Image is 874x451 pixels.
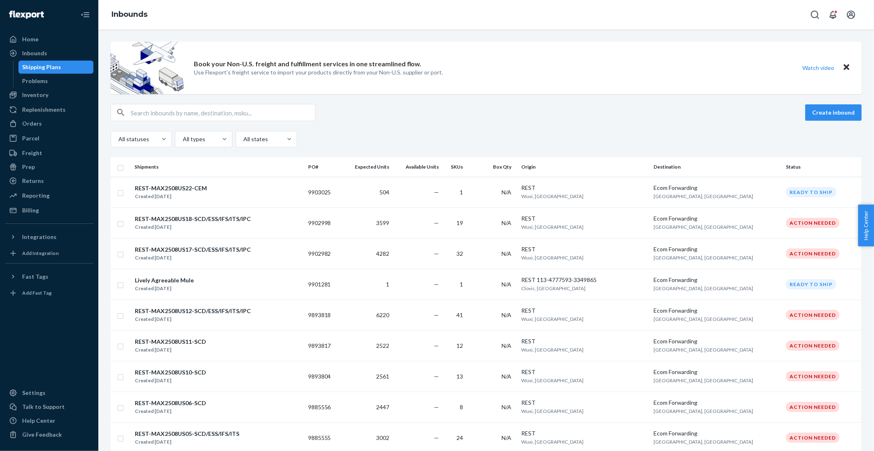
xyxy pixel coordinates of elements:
div: REST [521,337,647,345]
td: 9902998 [305,207,342,238]
span: N/A [502,342,511,349]
div: REST-MAX2508US05-SCD/ESS/IFS/ITS [135,430,239,438]
div: Help Center [22,417,55,425]
span: 3599 [376,219,389,226]
span: Help Center [858,205,874,246]
div: Action Needed [786,371,840,381]
button: Open notifications [825,7,841,23]
div: REST-MAX2508US11-SCD [135,338,206,346]
p: Book your Non-U.S. freight and fulfillment services in one streamlined flow. [194,59,422,69]
div: Action Needed [786,433,840,443]
span: 2561 [376,373,389,380]
div: Ecom Forwarding [654,307,779,315]
div: Talk to Support [22,403,65,411]
div: REST-MAX2508US22-CEM [135,184,207,192]
button: Close Navigation [77,7,93,23]
th: Status [783,157,862,177]
a: Shipping Plans [18,61,94,74]
div: Created [DATE] [135,438,239,446]
a: Settings [5,386,93,399]
span: N/A [502,219,511,226]
div: Returns [22,177,44,185]
span: [GEOGRAPHIC_DATA], [GEOGRAPHIC_DATA] [654,224,753,230]
span: N/A [502,250,511,257]
div: Action Needed [786,248,840,259]
p: Use Flexport’s freight service to import your products directly from your Non-U.S. supplier or port. [194,68,443,77]
span: 4282 [376,250,389,257]
div: Inventory [22,91,48,99]
div: REST-MAX2508US17-SCD/ESS/IFS/ITS/IPC [135,246,251,254]
div: Ecom Forwarding [654,429,779,437]
div: Ecom Forwarding [654,276,779,284]
div: Home [22,35,39,43]
div: Ecom Forwarding [654,245,779,253]
div: REST 113-4777593-3349865 [521,276,647,284]
th: Destination [650,157,783,177]
a: Reporting [5,189,93,202]
span: Wuxi, [GEOGRAPHIC_DATA] [521,408,583,414]
span: Wuxi, [GEOGRAPHIC_DATA] [521,347,583,353]
div: Give Feedback [22,431,62,439]
a: Inbounds [111,10,148,19]
div: Reporting [22,192,50,200]
div: REST [521,399,647,407]
span: 8 [460,404,463,410]
div: Ecom Forwarding [654,214,779,223]
div: Settings [22,389,45,397]
div: Created [DATE] [135,346,206,354]
span: 41 [456,311,463,318]
span: — [434,189,439,196]
div: REST [521,214,647,223]
div: Ready to ship [786,187,836,197]
div: REST-MAX2508US12-SCD/ESS/IFS/ITS/IPC [135,307,251,315]
span: Wuxi, [GEOGRAPHIC_DATA] [521,224,583,230]
div: Freight [22,149,42,157]
a: Freight [5,147,93,160]
span: Wuxi, [GEOGRAPHIC_DATA] [521,377,583,383]
div: Action Needed [786,341,840,351]
span: — [434,311,439,318]
div: Created [DATE] [135,407,206,415]
div: Replenishments [22,106,66,114]
th: PO# [305,157,342,177]
div: Action Needed [786,402,840,412]
div: Ecom Forwarding [654,399,779,407]
span: [GEOGRAPHIC_DATA], [GEOGRAPHIC_DATA] [654,377,753,383]
a: Prep [5,160,93,174]
a: Home [5,33,93,46]
th: Origin [518,157,650,177]
span: 32 [456,250,463,257]
span: — [434,342,439,349]
span: 1 [460,281,463,288]
div: Ecom Forwarding [654,337,779,345]
span: [GEOGRAPHIC_DATA], [GEOGRAPHIC_DATA] [654,439,753,445]
span: [GEOGRAPHIC_DATA], [GEOGRAPHIC_DATA] [654,347,753,353]
ol: breadcrumbs [105,3,154,27]
div: Created [DATE] [135,377,206,385]
div: REST-MAX2508US06-SCD [135,399,206,407]
td: 9902982 [305,238,342,269]
span: [GEOGRAPHIC_DATA], [GEOGRAPHIC_DATA] [654,193,753,199]
div: Add Integration [22,250,59,257]
th: Shipments [131,157,305,177]
th: Available Units [393,157,442,177]
input: All types [182,135,183,143]
button: Open account menu [843,7,859,23]
a: Replenishments [5,103,93,116]
span: [GEOGRAPHIC_DATA], [GEOGRAPHIC_DATA] [654,316,753,322]
div: REST [521,368,647,376]
input: All states [243,135,243,143]
button: Close [841,62,852,74]
div: Created [DATE] [135,284,194,293]
span: 2447 [376,404,389,410]
div: Problems [23,77,48,85]
span: 12 [456,342,463,349]
a: Parcel [5,132,93,145]
span: Clovis, [GEOGRAPHIC_DATA] [521,285,586,291]
a: Add Integration [5,247,93,260]
div: REST [521,245,647,253]
a: Help Center [5,414,93,427]
span: — [434,250,439,257]
span: N/A [502,189,511,196]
